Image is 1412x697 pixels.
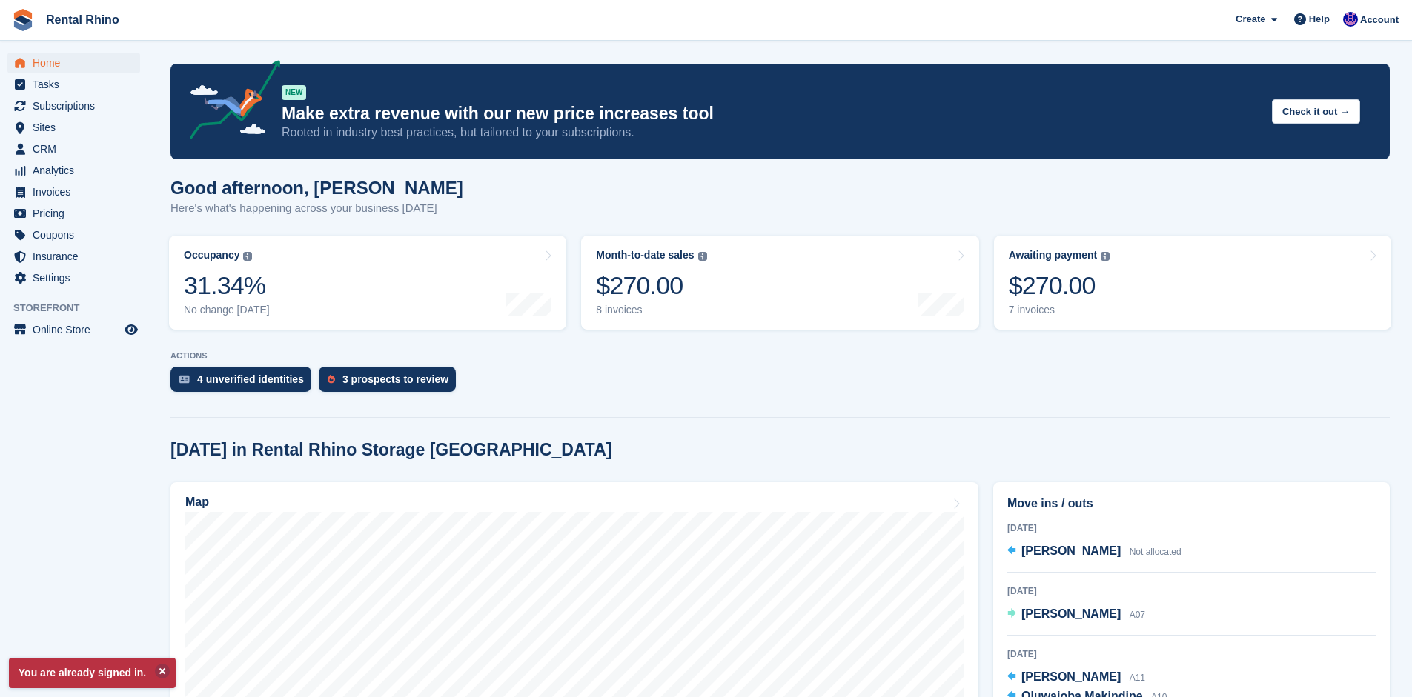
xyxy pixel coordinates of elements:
a: [PERSON_NAME] A07 [1007,605,1145,624]
div: Occupancy [184,249,239,261]
p: Rooted in industry best practices, but tailored to your subscriptions. [282,124,1260,141]
span: Not allocated [1130,547,1181,557]
button: Check it out → [1272,99,1360,124]
span: Storefront [13,301,148,316]
h2: [DATE] in Rental Rhino Storage [GEOGRAPHIC_DATA] [170,440,611,460]
h2: Map [185,496,209,509]
div: $270.00 [596,270,706,301]
p: ACTIONS [170,351,1390,361]
div: $270.00 [1009,270,1110,301]
a: Month-to-date sales $270.00 8 invoices [581,236,978,330]
a: menu [7,181,140,202]
a: menu [7,203,140,224]
a: menu [7,246,140,267]
a: menu [7,224,140,245]
img: stora-icon-8386f47178a22dfd0bd8f6a31ec36ba5ce8667c1dd55bd0f319d3a0aa187defe.svg [12,9,34,31]
a: menu [7,160,140,181]
img: icon-info-grey-7440780725fd019a000dd9b08b2336e03edf1995a4989e88bcd33f0948082b44.svg [1101,252,1110,261]
div: [DATE] [1007,584,1376,598]
img: price-adjustments-announcement-icon-8257ccfd72463d97f412b2fc003d46551f7dbcb40ab6d574587a9cd5c0d94... [177,60,281,144]
span: Coupons [33,224,122,245]
img: icon-info-grey-7440780725fd019a000dd9b08b2336e03edf1995a4989e88bcd33f0948082b44.svg [698,252,707,261]
h1: Good afternoon, [PERSON_NAME] [170,178,463,198]
a: Rental Rhino [40,7,125,32]
span: Analytics [33,160,122,181]
img: verify_identity-adf6edd0f0f0b5bbfe63781bf79b02c33cf7c696d77639b501bdc392416b5a36.svg [179,375,190,384]
div: 31.34% [184,270,270,301]
a: 4 unverified identities [170,367,319,399]
span: Insurance [33,246,122,267]
a: Preview store [122,321,140,339]
p: Make extra revenue with our new price increases tool [282,103,1260,124]
span: Create [1236,12,1265,27]
span: A11 [1130,673,1145,683]
span: CRM [33,139,122,159]
div: 4 unverified identities [197,373,304,385]
h2: Move ins / outs [1007,495,1376,513]
a: 3 prospects to review [319,367,463,399]
span: A07 [1130,610,1145,620]
div: 3 prospects to review [342,373,448,385]
span: Settings [33,267,122,288]
a: menu [7,53,140,73]
img: icon-info-grey-7440780725fd019a000dd9b08b2336e03edf1995a4989e88bcd33f0948082b44.svg [243,252,252,261]
a: menu [7,267,140,288]
div: Month-to-date sales [596,249,694,261]
a: menu [7,74,140,95]
span: Pricing [33,203,122,224]
div: NEW [282,85,306,100]
div: No change [DATE] [184,304,270,316]
a: menu [7,117,140,138]
span: Invoices [33,181,122,202]
span: [PERSON_NAME] [1021,670,1121,683]
div: [DATE] [1007,647,1376,661]
a: [PERSON_NAME] A11 [1007,668,1145,687]
span: [PERSON_NAME] [1021,607,1121,620]
div: [DATE] [1007,521,1376,535]
span: [PERSON_NAME] [1021,544,1121,557]
span: Account [1360,13,1399,27]
span: Subscriptions [33,96,122,116]
span: Sites [33,117,122,138]
a: menu [7,139,140,159]
a: menu [7,319,140,340]
a: Occupancy 31.34% No change [DATE] [169,236,566,330]
a: menu [7,96,140,116]
img: prospect-51fa495bee0391a8d652442698ab0144808aea92771e9ea1ae160a38d050c398.svg [328,375,335,384]
span: Tasks [33,74,122,95]
p: Here's what's happening across your business [DATE] [170,200,463,217]
span: Help [1309,12,1330,27]
a: [PERSON_NAME] Not allocated [1007,542,1181,561]
a: Awaiting payment $270.00 7 invoices [994,236,1391,330]
div: 8 invoices [596,304,706,316]
img: Ari Kolas [1343,12,1358,27]
span: Home [33,53,122,73]
div: Awaiting payment [1009,249,1098,261]
p: You are already signed in. [9,658,176,688]
div: 7 invoices [1009,304,1110,316]
span: Online Store [33,319,122,340]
